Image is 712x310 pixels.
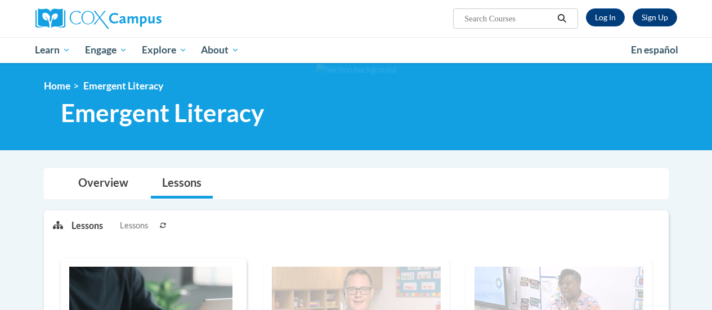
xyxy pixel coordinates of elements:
[586,8,625,26] a: Log In
[35,43,70,57] span: Learn
[135,37,194,63] a: Explore
[624,38,686,62] a: En español
[71,219,103,232] p: Lessons
[85,43,127,57] span: Engage
[142,43,187,57] span: Explore
[316,64,396,76] img: Section background
[194,37,247,63] a: About
[61,98,264,128] span: Emergent Literacy
[67,169,140,199] a: Overview
[35,8,238,29] a: Cox Campus
[553,12,570,25] button: Search
[633,8,677,26] a: Register
[201,43,239,57] span: About
[27,37,686,63] div: Main menu
[78,37,135,63] a: Engage
[35,8,162,29] img: Cox Campus
[463,12,553,25] input: Search Courses
[120,219,148,232] span: Lessons
[83,80,163,92] span: Emergent Literacy
[44,80,70,92] a: Home
[151,169,213,199] a: Lessons
[631,44,678,56] span: En español
[28,37,78,63] a: Learn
